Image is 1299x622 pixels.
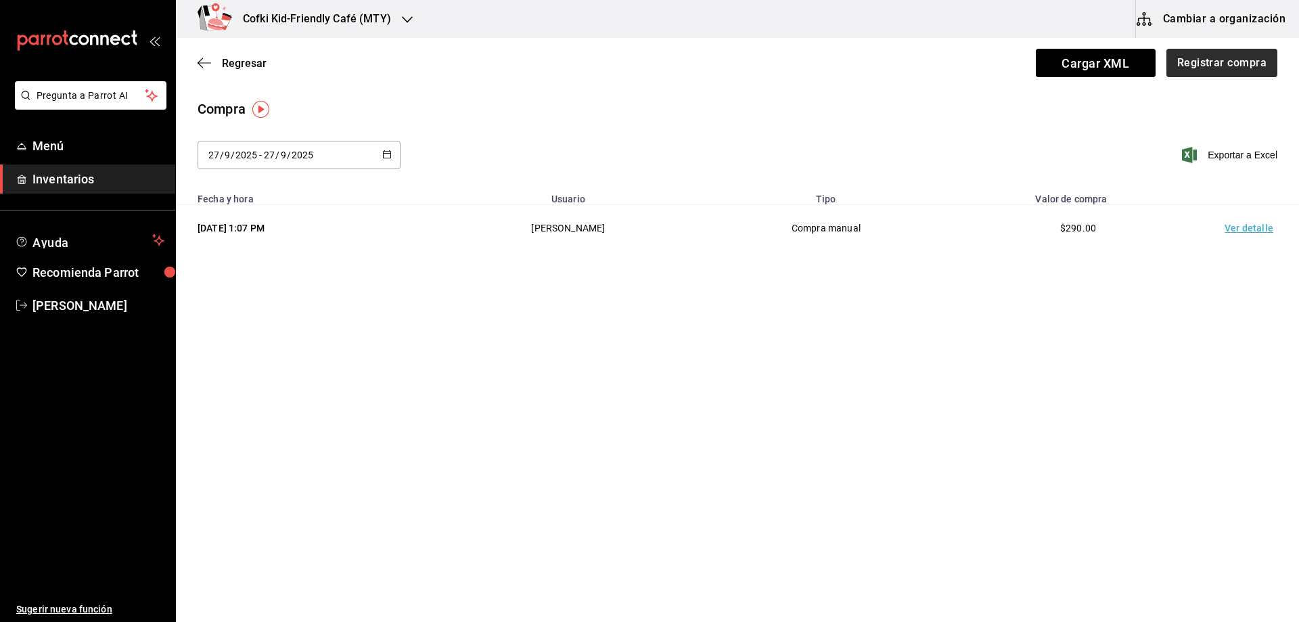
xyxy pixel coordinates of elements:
span: [PERSON_NAME] [32,296,164,315]
span: Sugerir nueva función [16,602,164,617]
h3: Cofki Kid-Friendly Café (MTY) [232,11,391,27]
span: Ayuda [32,232,147,248]
input: Day [208,150,220,160]
button: open_drawer_menu [149,35,160,46]
div: Compra [198,99,246,119]
a: Pregunta a Parrot AI [9,98,166,112]
button: Pregunta a Parrot AI [15,81,166,110]
span: Inventarios [32,170,164,188]
span: Cargar XML [1036,49,1156,77]
button: Exportar a Excel [1185,147,1277,163]
span: Pregunta a Parrot AI [37,89,145,103]
th: Tipo [700,185,952,205]
td: [PERSON_NAME] [436,205,700,252]
span: / [231,150,235,160]
input: Day [263,150,275,160]
input: Month [280,150,287,160]
td: Ver detalle [1204,205,1299,252]
input: Month [224,150,231,160]
input: Year [291,150,314,160]
span: / [220,150,224,160]
span: Menú [32,137,164,155]
span: Regresar [222,57,267,70]
div: [DATE] 1:07 PM [198,221,420,235]
th: Fecha y hora [176,185,436,205]
span: / [275,150,279,160]
span: $290.00 [1060,223,1096,234]
th: Valor de compra [952,185,1204,205]
input: Year [235,150,258,160]
button: Registrar compra [1166,49,1277,77]
span: - [259,150,262,160]
img: Tooltip marker [252,101,269,118]
span: Recomienda Parrot [32,263,164,282]
td: Compra manual [700,205,952,252]
button: Regresar [198,57,267,70]
span: / [287,150,291,160]
th: Usuario [436,185,700,205]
